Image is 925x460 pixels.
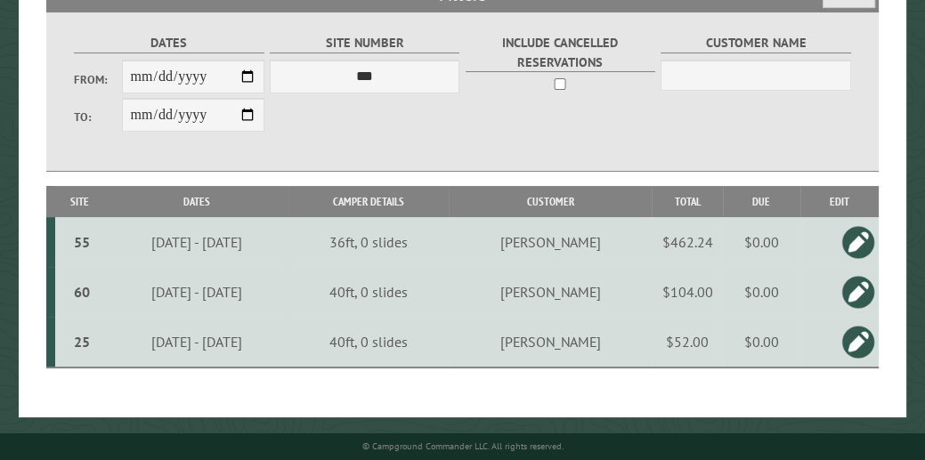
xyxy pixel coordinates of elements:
[288,186,449,217] th: Camper Details
[652,317,723,367] td: $52.00
[62,333,101,351] div: 25
[62,233,101,251] div: 55
[62,283,101,301] div: 60
[661,33,850,53] label: Customer Name
[105,186,289,217] th: Dates
[652,186,723,217] th: Total
[800,186,879,217] th: Edit
[108,283,286,301] div: [DATE] - [DATE]
[74,109,121,125] label: To:
[270,33,459,53] label: Site Number
[652,267,723,317] td: $104.00
[723,217,800,267] td: $0.00
[74,33,264,53] label: Dates
[288,217,449,267] td: 36ft, 0 slides
[723,317,800,367] td: $0.00
[723,267,800,317] td: $0.00
[652,217,723,267] td: $462.24
[449,186,652,217] th: Customer
[466,33,655,72] label: Include Cancelled Reservations
[108,233,286,251] div: [DATE] - [DATE]
[74,71,121,88] label: From:
[55,186,105,217] th: Site
[108,333,286,351] div: [DATE] - [DATE]
[449,267,652,317] td: [PERSON_NAME]
[723,186,800,217] th: Due
[449,317,652,367] td: [PERSON_NAME]
[449,217,652,267] td: [PERSON_NAME]
[288,317,449,367] td: 40ft, 0 slides
[288,267,449,317] td: 40ft, 0 slides
[362,440,564,452] small: © Campground Commander LLC. All rights reserved.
